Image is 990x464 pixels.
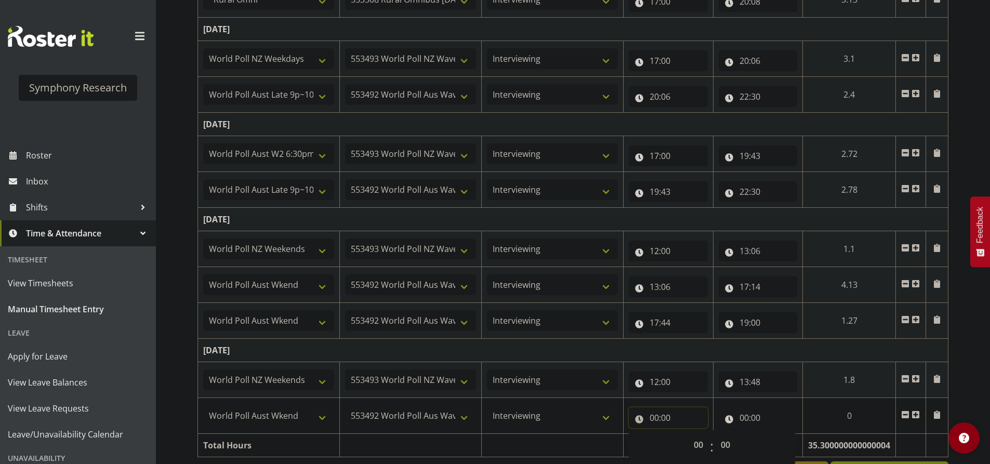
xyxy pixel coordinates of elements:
[803,267,896,303] td: 4.13
[803,136,896,172] td: 2.72
[959,433,969,443] img: help-xxl-2.png
[803,41,896,77] td: 3.1
[803,172,896,208] td: 2.78
[8,26,94,47] img: Rosterit website logo
[719,407,798,428] input: Click to select...
[719,276,798,297] input: Click to select...
[719,312,798,333] input: Click to select...
[719,241,798,261] input: Click to select...
[629,407,708,428] input: Click to select...
[710,434,714,460] span: :
[26,174,151,189] span: Inbox
[198,113,948,136] td: [DATE]
[26,226,135,241] span: Time & Attendance
[803,362,896,398] td: 1.8
[3,421,153,447] a: Leave/Unavailability Calendar
[719,145,798,166] input: Click to select...
[8,401,148,416] span: View Leave Requests
[8,349,148,364] span: Apply for Leave
[3,296,153,322] a: Manual Timesheet Entry
[803,398,896,434] td: 0
[629,312,708,333] input: Click to select...
[8,275,148,291] span: View Timesheets
[719,372,798,392] input: Click to select...
[629,241,708,261] input: Click to select...
[3,249,153,270] div: Timesheet
[8,427,148,442] span: Leave/Unavailability Calendar
[975,207,985,243] span: Feedback
[970,196,990,267] button: Feedback - Show survey
[629,86,708,107] input: Click to select...
[803,77,896,113] td: 2.4
[8,375,148,390] span: View Leave Balances
[198,208,948,231] td: [DATE]
[8,301,148,317] span: Manual Timesheet Entry
[803,303,896,339] td: 1.27
[3,343,153,369] a: Apply for Leave
[629,372,708,392] input: Click to select...
[3,270,153,296] a: View Timesheets
[719,181,798,202] input: Click to select...
[198,18,948,41] td: [DATE]
[629,181,708,202] input: Click to select...
[198,434,340,457] td: Total Hours
[803,231,896,267] td: 1.1
[3,369,153,395] a: View Leave Balances
[629,276,708,297] input: Click to select...
[719,50,798,71] input: Click to select...
[198,339,948,362] td: [DATE]
[3,322,153,343] div: Leave
[719,86,798,107] input: Click to select...
[803,434,896,457] td: 35.300000000000004
[629,50,708,71] input: Click to select...
[629,145,708,166] input: Click to select...
[26,148,151,163] span: Roster
[26,200,135,215] span: Shifts
[29,80,127,96] div: Symphony Research
[3,395,153,421] a: View Leave Requests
